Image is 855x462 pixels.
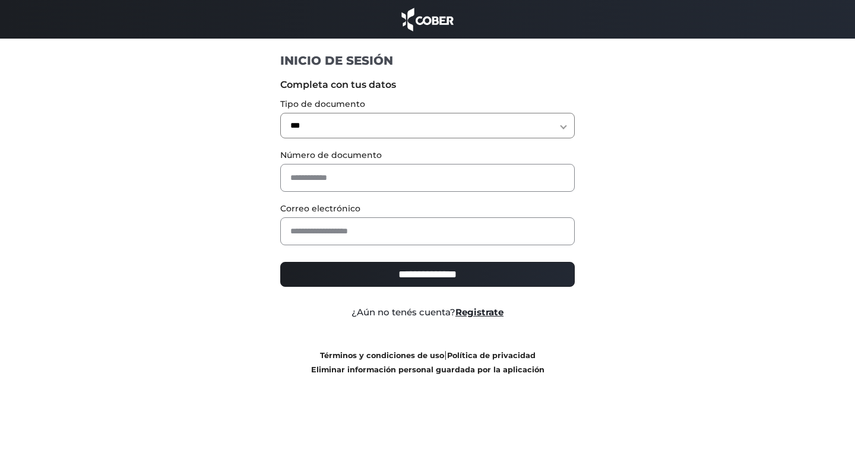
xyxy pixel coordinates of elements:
img: cober_marca.png [398,6,457,33]
a: Política de privacidad [447,351,536,360]
a: Términos y condiciones de uso [320,351,444,360]
h1: INICIO DE SESIÓN [280,53,575,68]
label: Correo electrónico [280,202,575,215]
a: Registrate [455,306,503,318]
div: ¿Aún no tenés cuenta? [271,306,584,319]
div: | [271,348,584,376]
label: Completa con tus datos [280,78,575,92]
label: Número de documento [280,149,575,162]
label: Tipo de documento [280,98,575,110]
a: Eliminar información personal guardada por la aplicación [311,365,544,374]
